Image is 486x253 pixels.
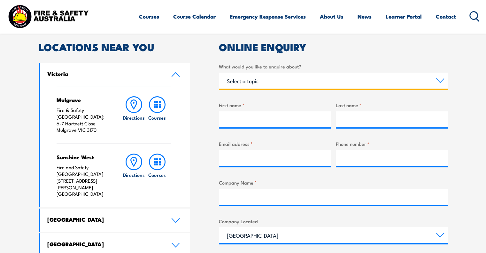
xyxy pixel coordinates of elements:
[57,107,110,133] p: Fire & Safety [GEOGRAPHIC_DATA]: 6-7 Hartnett Close Mulgrave VIC 3170
[173,8,216,25] a: Course Calendar
[57,96,110,103] h4: Mulgrave
[320,8,343,25] a: About Us
[40,209,190,232] a: [GEOGRAPHIC_DATA]
[230,8,306,25] a: Emergency Response Services
[122,96,145,133] a: Directions
[40,63,190,86] a: Victoria
[123,171,145,178] h6: Directions
[47,70,162,77] h4: Victoria
[219,140,331,147] label: Email address
[219,42,448,51] h2: ONLINE ENQUIRY
[123,114,145,121] h6: Directions
[358,8,372,25] a: News
[219,217,448,225] label: Company Located
[219,63,448,70] label: What would you like to enquire about?
[219,179,448,186] label: Company Name
[47,241,162,248] h4: [GEOGRAPHIC_DATA]
[386,8,422,25] a: Learner Portal
[219,101,331,109] label: First name
[148,114,166,121] h6: Courses
[146,96,169,133] a: Courses
[139,8,159,25] a: Courses
[57,164,110,197] p: Fire and Safety [GEOGRAPHIC_DATA] [STREET_ADDRESS][PERSON_NAME] [GEOGRAPHIC_DATA]
[336,101,448,109] label: Last name
[57,154,110,161] h4: Sunshine West
[148,171,166,178] h6: Courses
[146,154,169,197] a: Courses
[122,154,145,197] a: Directions
[336,140,448,147] label: Phone number
[436,8,456,25] a: Contact
[39,42,190,51] h2: LOCATIONS NEAR YOU
[47,216,162,223] h4: [GEOGRAPHIC_DATA]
